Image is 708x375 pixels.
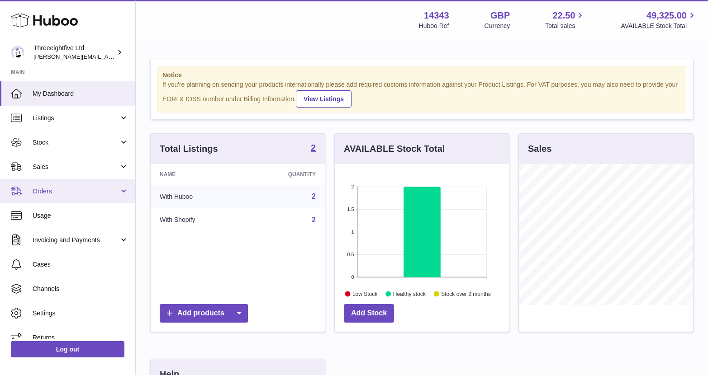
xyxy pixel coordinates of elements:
span: Stock [33,138,119,147]
strong: GBP [490,9,510,22]
div: Currency [485,22,510,30]
td: With Huboo [151,185,245,208]
strong: Notice [162,71,681,80]
td: With Shopify [151,208,245,232]
a: 2 [312,216,316,224]
text: Stock over 2 months [441,291,490,297]
div: Threeeightfive Ltd [33,44,115,61]
span: Returns [33,333,128,342]
text: 0 [351,274,354,280]
text: 0.5 [347,252,354,257]
a: 2 [312,192,316,200]
a: 2 [311,143,316,154]
text: Low Stock [352,291,378,297]
span: My Dashboard [33,89,128,98]
a: Log out [11,341,124,357]
a: 49,325.00 AVAILABLE Stock Total [621,9,697,30]
text: 2 [351,184,354,189]
div: If you're planning on sending your products internationally please add required customs informati... [162,80,681,108]
span: Sales [33,163,119,171]
span: Listings [33,114,119,122]
a: 22.50 Total sales [545,9,585,30]
h3: Sales [528,143,551,155]
span: AVAILABLE Stock Total [621,22,697,30]
h3: Total Listings [160,143,218,155]
h3: AVAILABLE Stock Total [344,143,445,155]
span: Cases [33,260,128,269]
span: Settings [33,309,128,318]
strong: 14343 [424,9,449,22]
a: Add products [160,304,248,323]
text: 1.5 [347,206,354,212]
span: Invoicing and Payments [33,236,119,244]
text: Healthy stock [393,291,426,297]
span: Total sales [545,22,585,30]
span: 49,325.00 [646,9,687,22]
span: 22.50 [552,9,575,22]
span: [PERSON_NAME][EMAIL_ADDRESS][DOMAIN_NAME] [33,53,181,60]
span: Usage [33,211,128,220]
text: 1 [351,229,354,234]
div: Huboo Ref [419,22,449,30]
span: Orders [33,187,119,196]
img: james@threeeightfive.co [11,46,24,59]
th: Quantity [245,164,325,185]
a: Add Stock [344,304,394,323]
span: Channels [33,285,128,293]
strong: 2 [311,143,316,152]
a: View Listings [296,90,352,108]
th: Name [151,164,245,185]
